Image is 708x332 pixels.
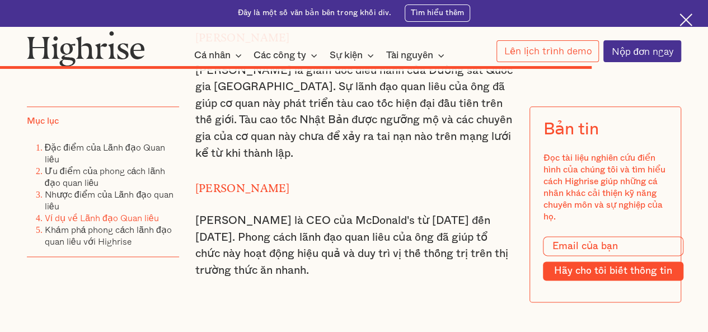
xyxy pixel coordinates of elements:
font: Lên lịch trình demo [504,43,592,58]
a: Lên lịch trình demo [496,40,599,62]
a: Ưu điểm của phong cách lãnh đạo quan liêu [45,164,165,189]
a: Nộp đơn ngay [603,40,681,62]
div: Tài nguyên [386,49,448,62]
input: Hãy cho tôi biết thông tin [543,261,683,280]
img: Logo tòa nhà cao tầng [27,31,145,67]
a: Tìm hiểu thêm [405,4,471,22]
font: Sự kiện [330,50,363,60]
img: Biểu tượng chữ thập [679,13,692,26]
font: Cá nhân [194,50,231,60]
div: Cá nhân [194,49,245,62]
font: Mục lục [27,116,59,125]
form: Hình thức Modal [543,236,683,280]
font: [PERSON_NAME] là CEO của McDonald's từ [DATE] đến [DATE]. Phong cách lãnh đạo quan liêu của ông đ... [195,215,508,276]
font: Đọc tài liệu nghiên cứu điển hình của chúng tôi và tìm hiểu cách Highrise giúp những cá nhân khác... [543,153,665,221]
font: Nộp đơn ngay [611,44,674,59]
font: Bản tin [543,121,598,138]
input: Email của bạn [543,236,683,256]
a: Nhược điểm của Lãnh đạo quan liêu [45,188,174,213]
font: [PERSON_NAME] là giám đốc điều hành của Đường sắt Quốc gia [GEOGRAPHIC_DATA]. Sự lãnh đạo quan li... [195,65,513,159]
font: Tìm hiểu thêm [411,9,464,17]
a: Khám phá phong cách lãnh đạo quan liêu với Highrise [45,223,172,248]
a: Đặc điểm của Lãnh đạo Quan liêu [45,141,165,166]
font: Tài nguyên [386,50,433,60]
font: [PERSON_NAME] [195,182,290,189]
div: Các công ty [254,49,321,62]
a: Ví dụ về Lãnh đạo Quan liêu [45,211,159,225]
font: Các công ty [254,50,306,60]
div: Sự kiện [330,49,377,62]
font: Đây là một số văn bản bên trong khối div. [238,9,392,17]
